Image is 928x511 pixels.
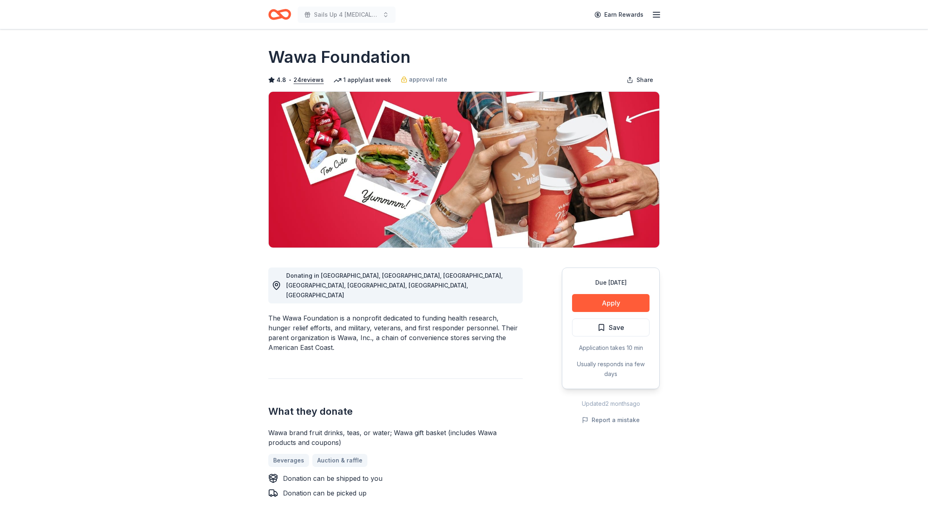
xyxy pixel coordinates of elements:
[269,92,659,248] img: Image for Wawa Foundation
[268,454,309,467] a: Beverages
[572,359,650,379] div: Usually responds in a few days
[283,473,382,483] div: Donation can be shipped to you
[289,77,292,83] span: •
[268,313,523,352] div: The Wawa Foundation is a nonprofit dedicated to funding health research, hunger relief efforts, a...
[294,75,324,85] button: 24reviews
[268,5,291,24] a: Home
[334,75,391,85] div: 1 apply last week
[268,428,523,447] div: Wawa brand fruit drinks, teas, or water; Wawa gift basket (includes Wawa products and coupons)
[562,399,660,409] div: Updated 2 months ago
[609,322,624,333] span: Save
[312,454,367,467] a: Auction & raffle
[314,10,379,20] span: Sails Up 4 [MEDICAL_DATA] Creating Hope Gala
[276,75,286,85] span: 4.8
[298,7,396,23] button: Sails Up 4 [MEDICAL_DATA] Creating Hope Gala
[582,415,640,425] button: Report a mistake
[572,278,650,288] div: Due [DATE]
[572,294,650,312] button: Apply
[268,405,523,418] h2: What they donate
[283,488,367,498] div: Donation can be picked up
[636,75,653,85] span: Share
[409,75,447,84] span: approval rate
[286,272,503,299] span: Donating in [GEOGRAPHIC_DATA], [GEOGRAPHIC_DATA], [GEOGRAPHIC_DATA], [GEOGRAPHIC_DATA], [GEOGRAPH...
[572,343,650,353] div: Application takes 10 min
[590,7,648,22] a: Earn Rewards
[620,72,660,88] button: Share
[572,319,650,336] button: Save
[401,75,447,84] a: approval rate
[268,46,411,69] h1: Wawa Foundation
